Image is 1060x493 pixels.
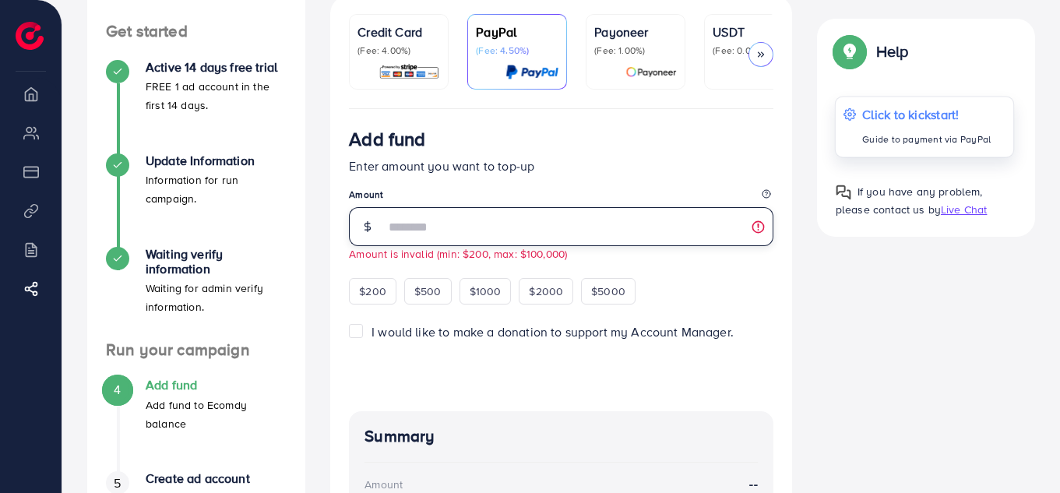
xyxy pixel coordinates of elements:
img: card [379,63,440,81]
img: logo [16,22,44,50]
li: Add fund [87,378,305,471]
p: Help [876,42,909,61]
p: Click to kickstart! [862,105,991,124]
li: Update Information [87,153,305,247]
p: (Fee: 0.00%) [713,44,795,57]
h4: Update Information [146,153,287,168]
h3: Add fund [349,128,425,150]
p: Guide to payment via PayPal [862,130,991,149]
h4: Waiting verify information [146,247,287,276]
p: Payoneer [594,23,677,41]
span: $2000 [529,283,563,299]
h4: Active 14 days free trial [146,60,287,75]
p: (Fee: 4.00%) [357,44,440,57]
img: Popup guide [836,37,864,65]
p: (Fee: 1.00%) [594,44,677,57]
p: USDT [713,23,795,41]
span: Live Chat [941,202,987,217]
span: If you have any problem, please contact us by [836,184,983,217]
img: card [625,63,677,81]
span: $500 [414,283,442,299]
li: Waiting verify information [87,247,305,340]
img: Popup guide [836,185,851,200]
p: PayPal [476,23,558,41]
img: card [505,63,558,81]
p: Information for run campaign. [146,171,287,208]
h4: Get started [87,22,305,41]
h4: Summary [364,427,758,446]
small: Amount is invalid (min: $200, max: $100,000) [349,246,567,261]
p: Enter amount you want to top-up [349,157,773,175]
span: I would like to make a donation to support my Account Manager. [372,323,734,340]
div: Amount [364,477,403,492]
li: Active 14 days free trial [87,60,305,153]
iframe: Chat [994,423,1048,481]
span: $200 [359,283,386,299]
p: (Fee: 4.50%) [476,44,558,57]
p: Add fund to Ecomdy balance [146,396,287,433]
p: Credit Card [357,23,440,41]
h4: Run your campaign [87,340,305,360]
legend: Amount [349,188,773,207]
p: Waiting for admin verify information. [146,279,287,316]
span: 4 [114,381,121,399]
p: FREE 1 ad account in the first 14 days. [146,77,287,114]
strong: -- [749,475,757,493]
span: $1000 [470,283,502,299]
h4: Add fund [146,378,287,393]
span: $5000 [591,283,625,299]
span: 5 [114,474,121,492]
h4: Create ad account [146,471,287,486]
